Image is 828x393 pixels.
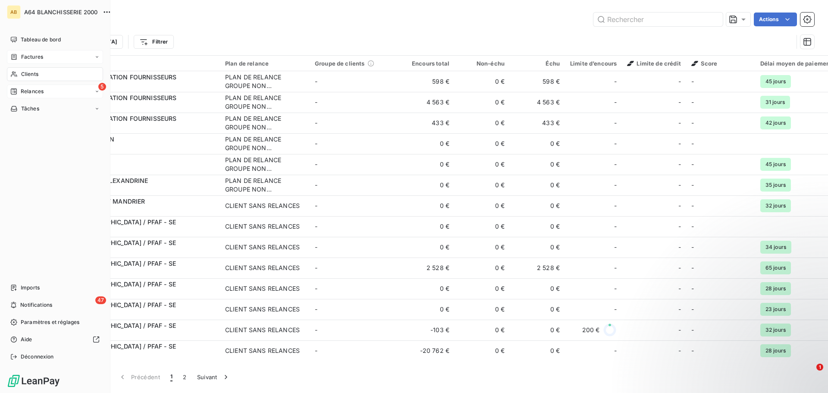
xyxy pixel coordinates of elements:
span: 35 jours [760,179,791,192]
span: C640052000 [60,123,215,132]
span: 65 jours [760,261,791,274]
div: Non-échu [460,60,505,67]
div: AB [7,5,21,19]
button: Actions [754,13,797,26]
td: 0 € [455,92,510,113]
span: - [614,119,617,127]
td: 0 € [455,237,510,258]
span: 28 jours [760,282,791,295]
span: - [678,98,681,107]
span: Factures [21,53,43,61]
td: 0 € [399,216,455,237]
td: 0 € [510,340,565,361]
button: Filtrer [134,35,173,49]
div: PLAN DE RELANCE GROUPE NON AUTOMATIQUE [225,94,304,111]
button: 2 [178,368,191,386]
div: Plan de relance [225,60,304,67]
span: 47 [95,296,106,304]
span: Paramètres et réglages [21,318,79,326]
span: BCRM [GEOGRAPHIC_DATA] / PFAF - SE [60,322,176,329]
span: - [315,140,317,147]
span: BCRM [GEOGRAPHIC_DATA] / PFAF - SE [60,239,176,246]
span: C640060200 [60,226,215,235]
td: 0 € [510,237,565,258]
span: C640047500 [60,309,215,318]
td: 4 563 € [399,92,455,113]
td: 0 € [510,175,565,195]
span: - [678,181,681,189]
div: Limite d’encours [570,60,617,67]
td: 0 € [455,195,510,216]
span: 34 jours [760,241,791,254]
iframe: Intercom live chat [799,364,819,384]
span: Notifications [20,301,52,309]
td: 0 € [510,299,565,320]
iframe: Intercom notifications message [655,309,828,370]
span: BCRM [GEOGRAPHIC_DATA] / PFAF - SE [60,260,176,267]
td: 0 € [455,175,510,195]
span: - [691,243,694,251]
span: - [614,98,617,107]
span: - [315,285,317,292]
div: PLAN DE RELANCE GROUPE NON AUTOMATIQUE [225,135,304,152]
td: 2 528 € [510,258,565,278]
span: - [315,78,317,85]
span: A64 BLANCHISSERIE 2000 [24,9,97,16]
td: -103 € [399,320,455,340]
span: C640042600 [60,351,215,359]
span: - [691,305,694,313]
span: 45 jours [760,75,791,88]
div: Échu [515,60,560,67]
span: 5 [98,83,106,91]
span: C640036700 [60,185,215,194]
span: 200 € [582,326,600,334]
span: C640041500 [60,144,215,152]
td: 4 563 € [510,92,565,113]
td: 0 € [455,216,510,237]
span: 42 jours [760,116,791,129]
span: - [678,119,681,127]
span: - [691,78,694,85]
span: - [691,264,694,271]
span: - [678,264,681,272]
span: Déconnexion [21,353,54,361]
span: BCRM [GEOGRAPHIC_DATA] / PFAF - SE [60,343,176,350]
span: Tâches [21,105,39,113]
span: Groupe de clients [315,60,365,67]
span: - [315,160,317,168]
div: PLAN DE RELANCE GROUPE NON AUTOMATIQUE [225,114,304,132]
span: - [614,284,617,293]
span: 45 jours [760,158,791,171]
span: - [678,243,681,252]
td: 0 € [510,320,565,340]
div: CLIENT SANS RELANCES [225,326,300,334]
span: - [691,181,694,189]
span: - [315,119,317,126]
span: C640046500 [60,330,215,339]
span: - [691,202,694,209]
span: - [315,347,317,354]
span: - [691,119,694,126]
a: Aide [7,333,103,346]
span: Tableau de bord [21,36,61,44]
span: C640026000 [60,102,215,111]
td: 0 € [455,133,510,154]
span: 1 [816,364,823,371]
span: 1 [170,373,172,381]
span: - [691,285,694,292]
span: ADOMA FACTURATION FOURNISSEURS [60,94,177,101]
button: Suivant [192,368,235,386]
div: CLIENT SANS RELANCES [225,264,300,272]
td: 0 € [455,258,510,278]
td: 0 € [399,195,455,216]
td: 0 € [455,340,510,361]
td: 0 € [510,133,565,154]
span: - [614,77,617,86]
span: - [614,222,617,231]
div: PLAN DE RELANCE GROUPE NON AUTOMATIQUE [225,156,304,173]
span: Limite de crédit [627,60,681,67]
span: 32 jours [760,199,791,212]
img: Logo LeanPay [7,374,60,388]
span: - [678,160,681,169]
td: 0 € [399,154,455,175]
